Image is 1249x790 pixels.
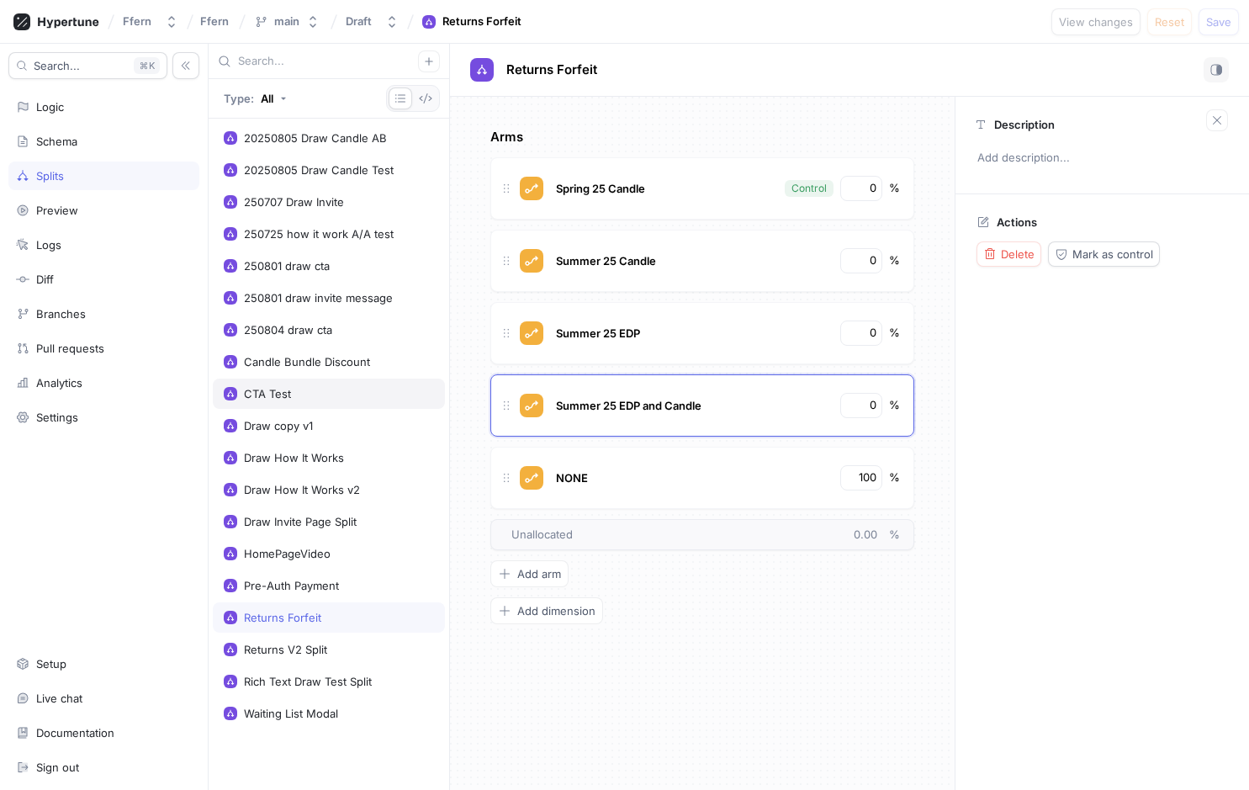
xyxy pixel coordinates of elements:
span: Search... [34,61,80,71]
div: Logs [36,238,61,252]
div: Waiting List Modal [244,707,338,720]
div: Documentation [36,726,114,740]
div: Rich Text Draw Test Split [244,675,372,688]
div: Pull requests [36,342,104,355]
div: Draw How It Works v2 [244,483,360,496]
div: Settings [36,411,78,424]
button: Save [1199,8,1239,35]
span: Save [1206,17,1231,27]
span: Summer 25 EDP [556,326,640,340]
div: K [134,57,160,74]
div: HomePageVideo [244,547,331,560]
button: main [247,8,326,35]
div: All [261,93,273,104]
div: 250801 draw invite message [244,291,393,305]
div: Draw copy v1 [244,419,313,432]
button: Reset [1147,8,1192,35]
span: Ffern [200,15,229,27]
div: main [274,14,299,29]
div: Ffern [123,14,151,29]
button: Ffern [116,8,185,35]
p: Actions [997,215,1037,229]
p: Add description... [970,144,1235,172]
div: Schema [36,135,77,148]
button: Mark as control [1048,241,1160,267]
span: Delete [1001,249,1035,259]
div: Control [791,181,827,196]
span: Unallocated [511,527,573,543]
span: NONE [556,471,588,485]
button: Delete [976,241,1041,267]
div: Candle Bundle Discount [244,355,370,368]
div: Live chat [36,692,82,705]
button: Add arm [490,560,569,587]
div: % [889,397,900,414]
div: 20250805 Draw Candle Test [244,163,394,177]
div: 20250805 Draw Candle AB [244,131,387,145]
span: 0.00 [854,528,889,541]
p: Arms [490,128,914,147]
div: Returns V2 Split [244,643,327,656]
a: Documentation [8,718,199,747]
p: Type: [224,93,254,104]
div: 250804 draw cta [244,323,332,337]
div: Branches [36,307,86,321]
button: Search...K [8,52,167,79]
div: Draw How It Works [244,451,344,464]
button: View changes [1051,8,1141,35]
span: Reset [1155,17,1184,27]
p: Description [994,118,1055,131]
input: Search... [238,53,418,70]
div: % [889,469,900,486]
span: Spring 25 Candle [556,182,645,195]
span: Add arm [517,569,561,579]
div: % [889,325,900,342]
div: Returns Forfeit [442,13,521,30]
div: 250725 how it work A/A test [244,227,394,241]
div: % [889,252,900,269]
div: 250707 Draw Invite [244,195,344,209]
div: Setup [36,657,66,671]
div: % [889,180,900,197]
span: % [889,528,900,541]
div: Returns Forfeit [244,611,321,624]
div: Draft [346,14,372,29]
button: Draft [339,8,405,35]
div: CTA Test [244,387,291,400]
div: Sign out [36,761,79,774]
button: Type: All [218,85,293,112]
span: Summer 25 EDP and Candle [556,399,701,412]
div: Pre-Auth Payment [244,579,339,592]
div: Diff [36,273,54,286]
span: View changes [1059,17,1133,27]
span: Add dimension [517,606,595,616]
div: Logic [36,100,64,114]
span: Summer 25 Candle [556,254,656,268]
div: Splits [36,169,64,183]
span: Returns Forfeit [506,63,597,77]
div: Preview [36,204,78,217]
span: Mark as control [1072,249,1153,259]
div: Draw Invite Page Split [244,515,357,528]
div: Analytics [36,376,82,390]
button: Add dimension [490,597,603,624]
div: 250801 draw cta [244,259,330,273]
